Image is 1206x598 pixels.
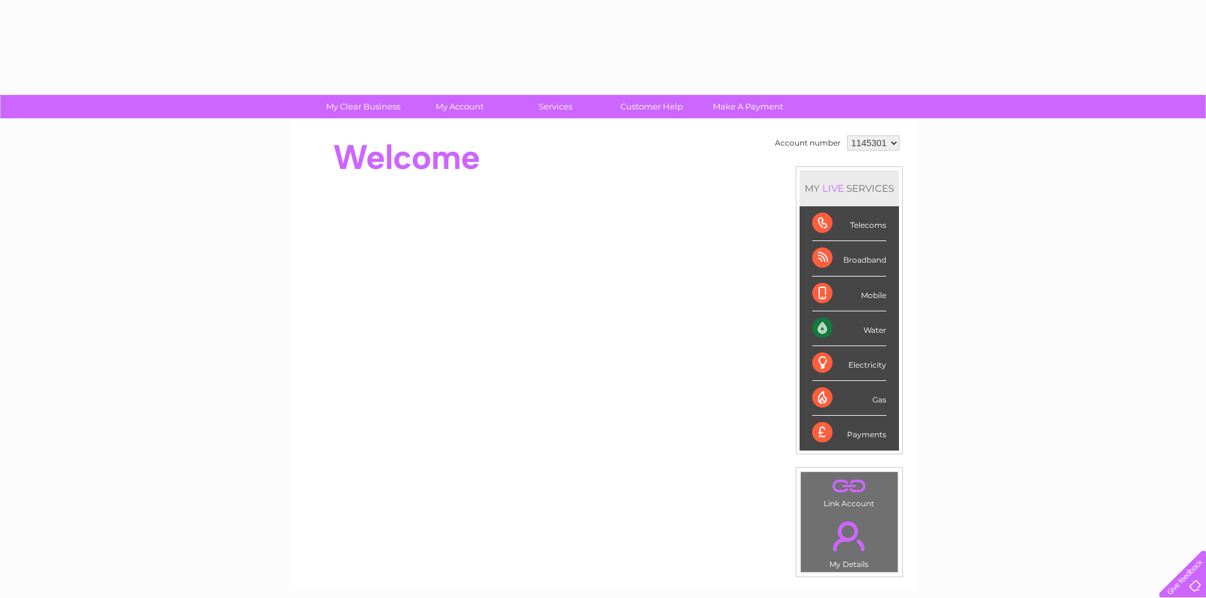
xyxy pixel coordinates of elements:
[311,95,415,118] a: My Clear Business
[812,346,886,381] div: Electricity
[812,416,886,450] div: Payments
[503,95,608,118] a: Services
[812,277,886,311] div: Mobile
[800,511,898,573] td: My Details
[804,475,895,497] a: .
[812,311,886,346] div: Water
[800,170,899,206] div: MY SERVICES
[812,241,886,276] div: Broadband
[407,95,512,118] a: My Account
[800,471,898,511] td: Link Account
[812,381,886,416] div: Gas
[600,95,704,118] a: Customer Help
[772,132,844,154] td: Account number
[820,182,846,194] div: LIVE
[812,206,886,241] div: Telecoms
[696,95,800,118] a: Make A Payment
[804,514,895,558] a: .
